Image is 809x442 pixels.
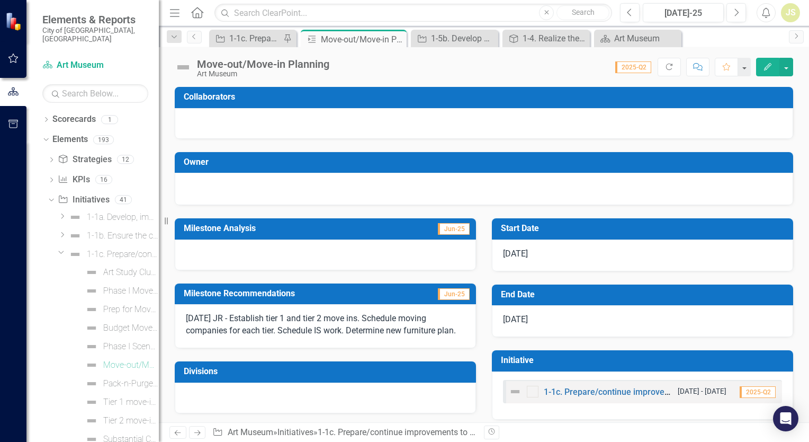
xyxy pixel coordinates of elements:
[85,340,98,353] img: Not Defined
[615,61,651,73] span: 2025-Q2
[83,375,159,392] a: Pack-n-Purge Phase I
[66,227,159,244] a: 1-1b. Ensure the continuation of long-standing programs during the closure of the building.
[103,360,159,370] div: Move-out/Move-in Planning
[228,427,273,437] a: Art Museum
[643,3,724,22] button: [DATE]-25
[523,32,587,45] div: 1-4. Realize the comprehensive site plan.
[83,394,159,411] a: Tier 1 move-in for Phase I scenario
[42,26,148,43] small: City of [GEOGRAPHIC_DATA], [GEOGRAPHIC_DATA]
[501,224,788,233] h3: Start Date
[85,396,98,409] img: Not Defined
[678,386,726,396] small: [DATE] - [DATE]
[83,357,159,374] a: Move-out/Move-in Planning
[438,223,470,235] span: Jun-25
[58,154,111,166] a: Strategies
[572,8,595,16] span: Search
[556,5,609,20] button: Search
[414,32,496,45] a: 1-5b. Develop program, exhibition, operational plans and resource requirements to showcase/levera...
[503,314,528,324] span: [DATE]
[85,377,98,390] img: Not Defined
[103,416,159,426] div: Tier 2 move-in for Phase I scenario
[197,70,329,78] div: Art Museum
[103,323,159,333] div: Budget Move-out/Move-in Expenses
[69,211,82,224] img: Not Defined
[646,7,720,20] div: [DATE]-25
[83,264,159,281] a: Art Study Club Lease Re-ups
[103,286,159,296] div: Phase I Move-out/Move-in
[318,427,688,437] a: 1-1c. Prepare/continue improvements to the off-site location for Museum operations and programs.
[509,385,522,398] img: Not Defined
[66,246,159,263] a: 1-1c. Prepare/continue improvements to the off-site location for Museum operations and programs.
[83,282,159,299] a: Phase I Move-out/Move-in
[52,134,88,146] a: Elements
[229,32,281,45] div: 1-1c. Prepare/continue improvements to the off-site location for Museum operations and programs.
[83,412,159,429] a: Tier 2 move-in for Phase I scenario
[52,113,96,126] a: Scorecards
[175,59,192,76] img: Not Defined
[85,303,98,316] img: Not Defined
[321,33,404,46] div: Move-out/Move-in Planning
[69,229,82,242] img: Not Defined
[184,289,405,298] h3: Milestone Recommendations
[501,356,788,365] h3: Initiative
[431,32,496,45] div: 1-5b. Develop program, exhibition, operational plans and resource requirements to showcase/levera...
[66,209,159,226] a: 1-1a. Develop, implement, and evaluate offsite programs.
[505,32,587,45] a: 1-4. Realize the comprehensive site plan.
[184,157,788,167] h3: Owner
[87,250,159,259] div: 1-1c. Prepare/continue improvements to the off-site location for Museum operations and programs.
[58,174,89,186] a: KPIs
[58,194,109,206] a: Initiatives
[5,12,24,31] img: ClearPoint Strategy
[773,406,798,431] div: Open Intercom Messenger
[85,414,98,427] img: Not Defined
[103,379,159,388] div: Pack-n-Purge Phase I
[85,359,98,372] img: Not Defined
[740,386,776,398] span: 2025-Q2
[186,313,465,337] p: [DATE] JR - Establish tier 1 and tier 2 move ins. Schedule moving companies for each tier. Schedu...
[781,3,800,22] button: JS
[83,320,159,337] a: Budget Move-out/Move-in Expenses
[438,288,470,300] span: Jun-25
[212,427,476,439] div: » » »
[503,249,528,259] span: [DATE]
[197,58,329,70] div: Move-out/Move-in Planning
[214,4,612,22] input: Search ClearPoint...
[277,427,313,437] a: Initiatives
[95,175,112,184] div: 16
[184,367,471,376] h3: Divisions
[93,135,114,144] div: 193
[85,322,98,334] img: Not Defined
[87,231,159,241] div: 1-1b. Ensure the continuation of long-standing programs during the closure of the building.
[184,92,788,102] h3: Collaborators
[103,342,159,351] div: Phase I Scenario budget approval
[87,213,159,222] div: 1-1a. Develop, implement, and evaluate offsite programs.
[597,32,679,45] a: Art Museum
[501,290,788,299] h3: End Date
[103,397,159,407] div: Tier 1 move-in for Phase I scenario
[614,32,679,45] div: Art Museum
[184,224,381,233] h3: Milestone Analysis
[83,338,159,355] a: Phase I Scenario budget approval
[103,305,159,314] div: Prep for Move-out (Phase I Scenario)
[115,195,132,204] div: 41
[101,115,118,124] div: 1
[103,268,159,277] div: Art Study Club Lease Re-ups
[85,266,98,279] img: Not Defined
[42,59,148,72] a: Art Museum
[69,248,82,261] img: Not Defined
[85,285,98,297] img: Not Defined
[117,155,134,164] div: 12
[212,32,281,45] a: 1-1c. Prepare/continue improvements to the off-site location for Museum operations and programs.
[42,13,148,26] span: Elements & Reports
[83,301,159,318] a: Prep for Move-out (Phase I Scenario)
[42,84,148,103] input: Search Below...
